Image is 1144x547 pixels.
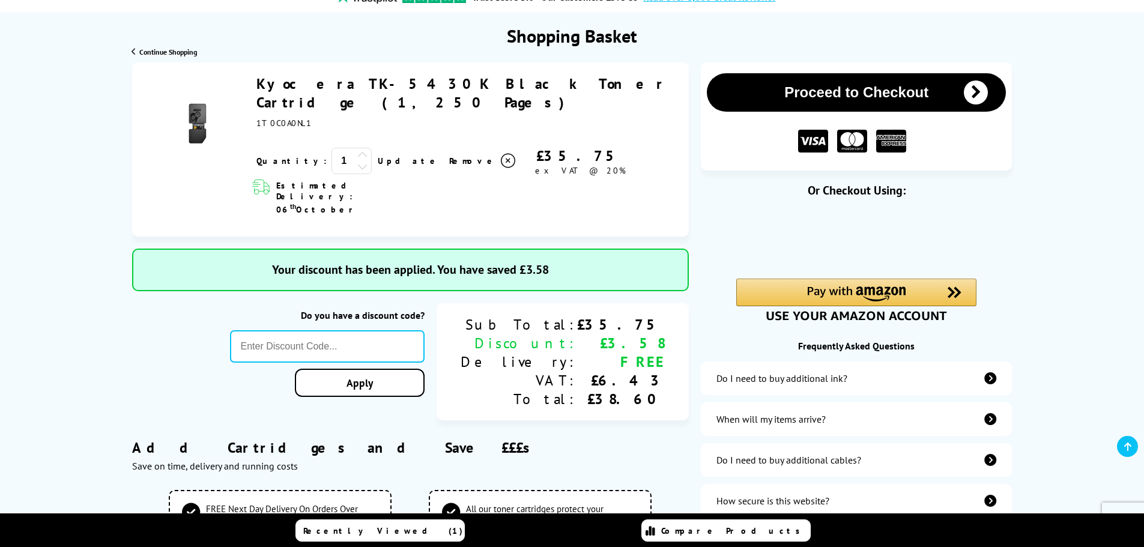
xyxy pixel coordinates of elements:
a: items-arrive [701,402,1012,436]
img: American Express [876,130,906,153]
a: Apply [295,369,425,397]
iframe: PayPal [736,217,976,258]
a: secure-website [701,484,1012,518]
div: VAT: [461,371,577,390]
div: £6.43 [577,371,665,390]
div: Save on time, delivery and running costs [132,460,689,472]
div: Sub Total: [461,315,577,334]
a: Compare Products [641,519,811,542]
img: Kyocera TK-5430K Black Toner Cartridge (1,250 Pages) [176,103,218,145]
div: Total: [461,390,577,408]
span: Quantity: [256,156,327,166]
input: Enter Discount Code... [230,330,425,363]
span: Recently Viewed (1) [303,525,463,536]
a: additional-cables [701,443,1012,477]
div: Frequently Asked Questions [701,340,1012,352]
button: Proceed to Checkout [707,73,1006,112]
a: Kyocera TK-5430K Black Toner Cartridge (1,250 Pages) [256,74,667,112]
div: Do I need to buy additional cables? [716,454,861,466]
a: Delete item from your basket [449,152,517,170]
img: VISA [798,130,828,153]
h1: Shopping Basket [507,24,637,47]
span: Compare Products [661,525,807,536]
span: Continue Shopping [139,47,197,56]
div: FREE [577,352,665,371]
span: FREE Next Day Delivery On Orders Over £125 ex VAT* [206,503,378,526]
a: Update [378,156,440,166]
a: additional-ink [701,361,1012,395]
span: Remove [449,156,497,166]
div: £38.60 [577,390,665,408]
div: When will my items arrive? [716,413,826,425]
div: Or Checkout Using: [701,183,1012,198]
div: Add Cartridges and Save £££s [132,420,689,490]
span: 1T0C0A0NL1 [256,118,312,128]
span: ex VAT @ 20% [535,165,626,176]
div: Delivery: [461,352,577,371]
div: Do I need to buy additional ink? [716,372,847,384]
sup: th [290,202,296,211]
div: £35.75 [577,315,665,334]
span: All our toner cartridges protect your warranty [466,503,638,526]
span: Estimated Delivery: 06 October [276,180,425,215]
div: Do you have a discount code? [230,309,425,321]
a: Recently Viewed (1) [295,519,465,542]
div: Amazon Pay - Use your Amazon account [736,279,976,321]
div: Discount: [461,334,577,352]
div: £35.75 [517,147,643,165]
div: £3.58 [577,334,665,352]
div: How secure is this website? [716,495,829,507]
a: Continue Shopping [132,47,197,56]
img: MASTER CARD [837,130,867,153]
span: Your discount has been applied. You have saved £3.58 [272,262,549,277]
